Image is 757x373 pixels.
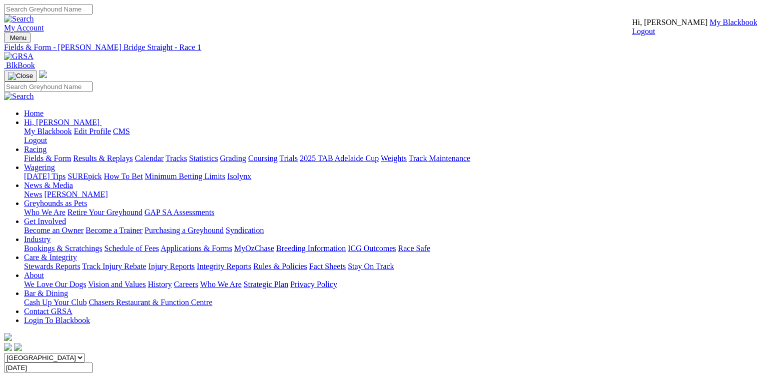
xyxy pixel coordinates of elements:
div: Industry [24,244,753,253]
button: Toggle navigation [4,32,31,43]
a: Login To Blackbook [24,316,90,324]
input: Search [4,4,93,14]
a: Chasers Restaurant & Function Centre [89,298,212,306]
a: Vision and Values [88,280,146,288]
a: [PERSON_NAME] [44,190,108,198]
img: logo-grsa-white.png [39,70,47,78]
a: Wagering [24,163,55,171]
a: Get Involved [24,217,66,225]
a: Become a Trainer [86,226,143,234]
div: Greyhounds as Pets [24,208,753,217]
a: Industry [24,235,51,243]
a: Coursing [248,154,278,162]
a: 2025 TAB Adelaide Cup [300,154,379,162]
a: Syndication [226,226,264,234]
a: BlkBook [4,61,35,69]
a: Fact Sheets [309,262,346,270]
a: Greyhounds as Pets [24,199,87,207]
a: Edit Profile [74,127,111,135]
a: SUREpick [68,172,102,180]
img: logo-grsa-white.png [4,333,12,341]
a: Rules & Policies [253,262,307,270]
a: Privacy Policy [290,280,337,288]
span: Hi, [PERSON_NAME] [632,18,707,26]
a: About [24,271,44,279]
a: Purchasing a Greyhound [145,226,224,234]
a: Applications & Forms [161,244,232,252]
a: Bookings & Scratchings [24,244,102,252]
a: My Account [4,23,44,32]
a: Hi, [PERSON_NAME] [24,118,102,126]
a: Race Safe [398,244,430,252]
a: Retire Your Greyhound [68,208,143,216]
a: Stewards Reports [24,262,80,270]
a: How To Bet [104,172,143,180]
button: Toggle navigation [4,70,37,81]
a: CMS [113,127,130,135]
input: Select date [4,362,93,373]
a: Cash Up Your Club [24,298,87,306]
img: Search [4,92,34,101]
img: Search [4,14,34,23]
a: Racing [24,145,47,153]
a: News & Media [24,181,73,189]
a: Stay On Track [348,262,394,270]
a: [DATE] Tips [24,172,66,180]
a: Logout [632,27,655,35]
div: Racing [24,154,753,163]
img: GRSA [4,52,34,61]
a: MyOzChase [234,244,274,252]
a: GAP SA Assessments [145,208,215,216]
img: twitter.svg [14,343,22,351]
a: Trials [279,154,298,162]
a: Strategic Plan [244,280,288,288]
a: Grading [220,154,246,162]
a: Contact GRSA [24,307,72,315]
div: Bar & Dining [24,298,753,307]
a: Schedule of Fees [104,244,159,252]
a: News [24,190,42,198]
a: Bar & Dining [24,289,68,297]
a: Fields & Form - [PERSON_NAME] Bridge Straight - Race 1 [4,43,753,52]
span: Menu [10,34,27,41]
a: ICG Outcomes [348,244,396,252]
div: News & Media [24,190,753,199]
a: My Blackbook [24,127,72,135]
a: Isolynx [227,172,251,180]
a: Track Injury Rebate [82,262,146,270]
a: Who We Are [200,280,242,288]
img: Close [8,72,33,80]
img: facebook.svg [4,343,12,351]
span: BlkBook [6,61,35,69]
a: Breeding Information [276,244,346,252]
a: Track Maintenance [409,154,470,162]
a: Weights [381,154,407,162]
a: Logout [24,136,47,144]
a: History [148,280,172,288]
div: Wagering [24,172,753,181]
input: Search [4,81,93,92]
div: About [24,280,753,289]
div: Get Involved [24,226,753,235]
a: Statistics [189,154,218,162]
a: We Love Our Dogs [24,280,86,288]
a: Integrity Reports [197,262,251,270]
div: Hi, [PERSON_NAME] [24,127,753,145]
div: Care & Integrity [24,262,753,271]
a: Minimum Betting Limits [145,172,225,180]
a: Care & Integrity [24,253,77,261]
a: Who We Are [24,208,66,216]
a: Fields & Form [24,154,71,162]
a: Results & Replays [73,154,133,162]
a: Tracks [166,154,187,162]
a: Become an Owner [24,226,84,234]
a: Home [24,109,44,117]
a: Calendar [135,154,164,162]
a: Careers [174,280,198,288]
a: Injury Reports [148,262,195,270]
span: Hi, [PERSON_NAME] [24,118,100,126]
